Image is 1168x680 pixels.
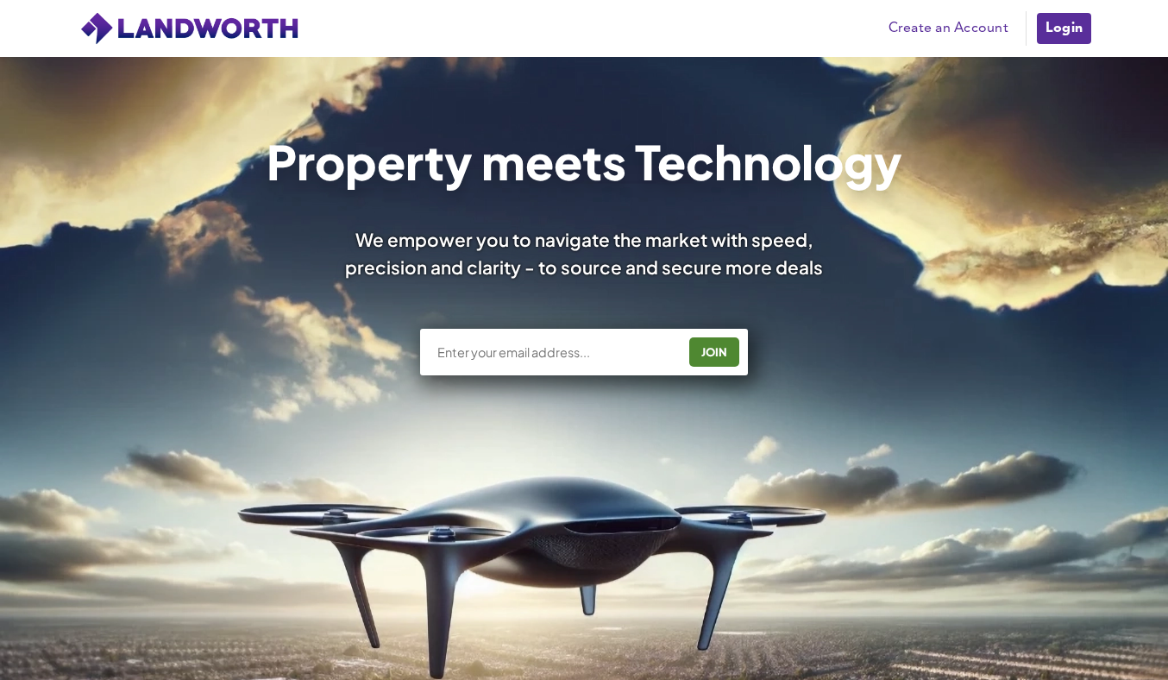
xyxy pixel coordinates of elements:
[1035,11,1093,46] a: Login
[267,138,902,185] h1: Property meets Technology
[880,16,1017,41] a: Create an Account
[436,343,676,361] input: Enter your email address...
[322,226,846,280] div: We empower you to navigate the market with speed, precision and clarity - to source and secure mo...
[689,337,739,367] button: JOIN
[694,338,734,366] div: JOIN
